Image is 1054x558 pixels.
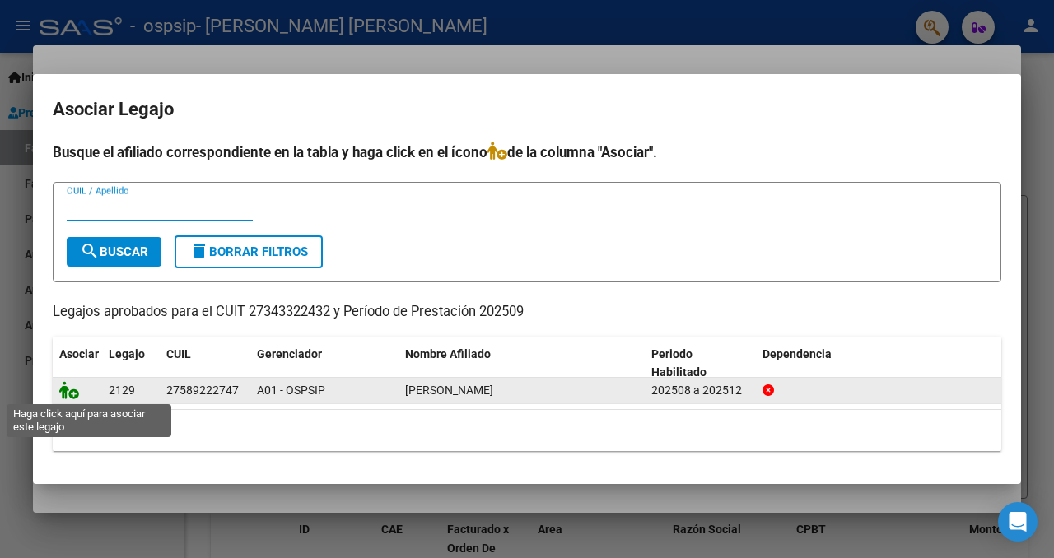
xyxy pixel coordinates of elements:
span: Dependencia [763,347,832,360]
span: FUENZALIDA OLIVIA ANALY [405,384,493,397]
datatable-header-cell: Gerenciador [250,337,399,391]
span: Nombre Afiliado [405,347,491,360]
h2: Asociar Legajo [53,94,1001,125]
h4: Busque el afiliado correspondiente en la tabla y haga click en el ícono de la columna "Asociar". [53,142,1001,163]
span: A01 - OSPSIP [257,384,325,397]
div: 27589222747 [166,381,239,400]
div: 1 registros [53,410,1001,451]
div: 202508 a 202512 [651,381,749,400]
span: Gerenciador [257,347,322,360]
span: 2129 [109,384,135,397]
span: Buscar [80,244,148,259]
span: Borrar Filtros [189,244,308,259]
datatable-header-cell: CUIL [160,337,250,391]
datatable-header-cell: Nombre Afiliado [399,337,645,391]
button: Buscar [67,237,161,267]
div: Open Intercom Messenger [998,502,1038,542]
mat-icon: search [80,241,100,261]
span: Asociar [59,347,99,360]
datatable-header-cell: Asociar [53,337,102,391]
datatable-header-cell: Periodo Habilitado [645,337,756,391]
mat-icon: delete [189,241,209,261]
datatable-header-cell: Legajo [102,337,160,391]
span: Legajo [109,347,145,360]
span: Periodo Habilitado [651,347,707,379]
p: Legajos aprobados para el CUIT 27343322432 y Período de Prestación 202509 [53,302,1001,323]
span: CUIL [166,347,191,360]
button: Borrar Filtros [175,235,323,268]
datatable-header-cell: Dependencia [756,337,1002,391]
